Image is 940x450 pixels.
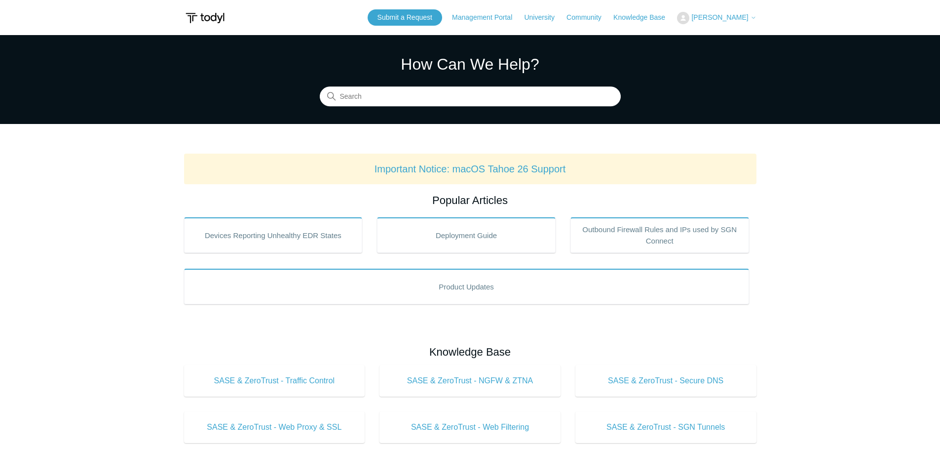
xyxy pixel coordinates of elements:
a: Important Notice: macOS Tahoe 26 Support [375,164,566,174]
a: University [524,12,564,23]
button: [PERSON_NAME] [677,12,756,24]
span: SASE & ZeroTrust - Secure DNS [590,375,742,387]
a: Outbound Firewall Rules and IPs used by SGN Connect [570,217,749,253]
a: Submit a Request [368,9,442,26]
h2: Knowledge Base [184,344,756,360]
img: Todyl Support Center Help Center home page [184,9,226,27]
a: SASE & ZeroTrust - SGN Tunnels [575,411,756,443]
h1: How Can We Help? [320,52,621,76]
a: SASE & ZeroTrust - Secure DNS [575,365,756,397]
a: Product Updates [184,269,749,304]
span: SASE & ZeroTrust - Traffic Control [199,375,350,387]
span: SASE & ZeroTrust - Web Filtering [394,421,546,433]
h2: Popular Articles [184,192,756,208]
a: Devices Reporting Unhealthy EDR States [184,217,363,253]
span: [PERSON_NAME] [691,13,748,21]
a: SASE & ZeroTrust - Web Proxy & SSL [184,411,365,443]
a: SASE & ZeroTrust - Web Filtering [379,411,561,443]
a: Management Portal [452,12,522,23]
a: Knowledge Base [613,12,675,23]
a: SASE & ZeroTrust - Traffic Control [184,365,365,397]
a: Deployment Guide [377,217,556,253]
a: Community [566,12,611,23]
span: SASE & ZeroTrust - Web Proxy & SSL [199,421,350,433]
span: SASE & ZeroTrust - SGN Tunnels [590,421,742,433]
span: SASE & ZeroTrust - NGFW & ZTNA [394,375,546,387]
input: Search [320,87,621,107]
a: SASE & ZeroTrust - NGFW & ZTNA [379,365,561,397]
